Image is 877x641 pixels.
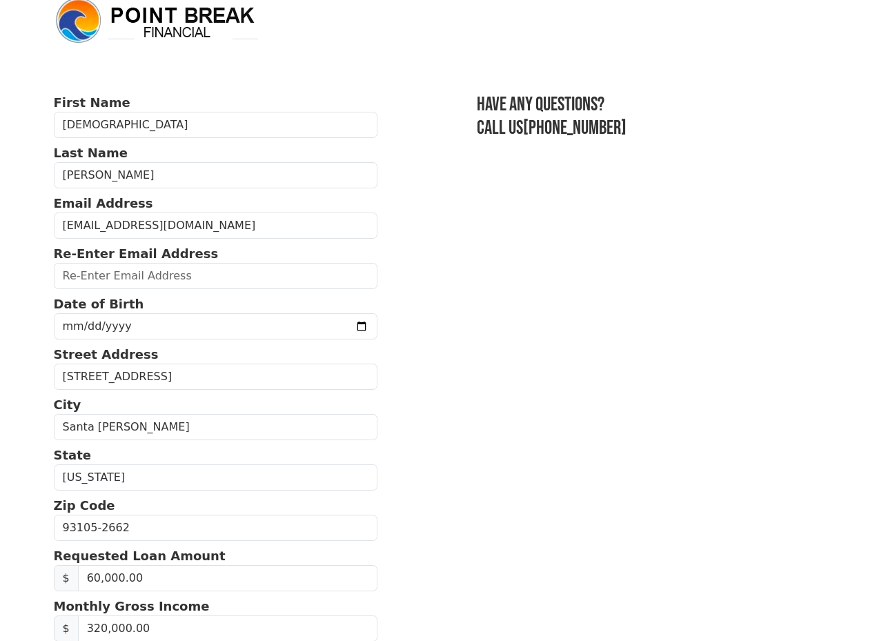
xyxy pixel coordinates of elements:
a: [PHONE_NUMBER] [523,117,627,139]
strong: City [54,397,81,412]
strong: Zip Code [54,498,115,513]
input: Street Address [54,364,378,390]
strong: Street Address [54,347,159,362]
input: City [54,414,378,440]
input: Re-Enter Email Address [54,263,378,289]
input: Requested Loan Amount [78,565,377,591]
strong: Re-Enter Email Address [54,246,219,261]
input: First Name [54,112,378,138]
strong: Email Address [54,196,153,210]
strong: State [54,448,92,462]
strong: Last Name [54,146,128,160]
input: Last Name [54,162,378,188]
strong: Date of Birth [54,297,144,311]
h3: Have any questions? [477,93,823,117]
input: Zip Code [54,515,378,541]
strong: First Name [54,95,130,110]
p: Monthly Gross Income [54,597,378,615]
h3: Call us [477,117,823,140]
span: $ [54,565,79,591]
input: Email Address [54,213,378,239]
strong: Requested Loan Amount [54,549,226,563]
